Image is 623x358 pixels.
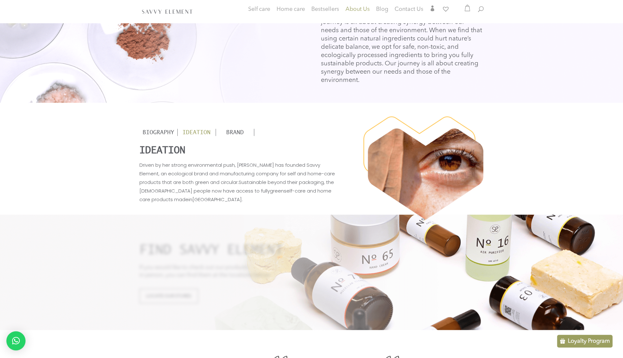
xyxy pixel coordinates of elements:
span: Self care [248,6,270,12]
span: About Us [345,6,370,12]
p: Loyalty Program [568,337,610,345]
span: Driven by her strong environmental push, [PERSON_NAME] has founded Savvy Element, an ecological b... [139,162,335,186]
img: LWPOLYLINE [363,116,475,205]
span: Home care [277,6,305,12]
a: Blog [376,7,388,13]
a: Self care [248,7,270,20]
h3: IDEATION [139,142,338,161]
a: Bestsellers [311,7,339,13]
a: Contact Us [395,7,423,13]
img: SavvyElement [141,8,194,15]
span:  [430,5,435,11]
span: in [189,196,192,203]
span: Bestsellers [311,6,339,12]
a:  [430,5,435,13]
span: Sustainable beyond their packaging, the [DEMOGRAPHIC_DATA] people now have access to fully [139,179,334,194]
p: We are setting new standards for clean self-care. Our journey is all about creating synergy betwe... [321,10,484,84]
a: Home care [277,7,305,20]
h2: Find Savvy Element [139,242,338,259]
span: Contact Us [395,6,423,12]
a: Locate Our Stores [139,289,198,303]
a: About Us [345,7,370,13]
p: If you would like to check out our products in person, you can find them at the locations below. [139,264,338,279]
span: [GEOGRAPHIC_DATA]. [192,196,243,203]
div: Ideation [178,129,216,136]
img: Vector (37) [368,128,483,220]
span: green [270,187,284,194]
div: Brand [216,129,254,136]
span: self-care and home care products made [139,187,331,203]
div: Biography [139,129,177,136]
span: Blog [376,6,388,12]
